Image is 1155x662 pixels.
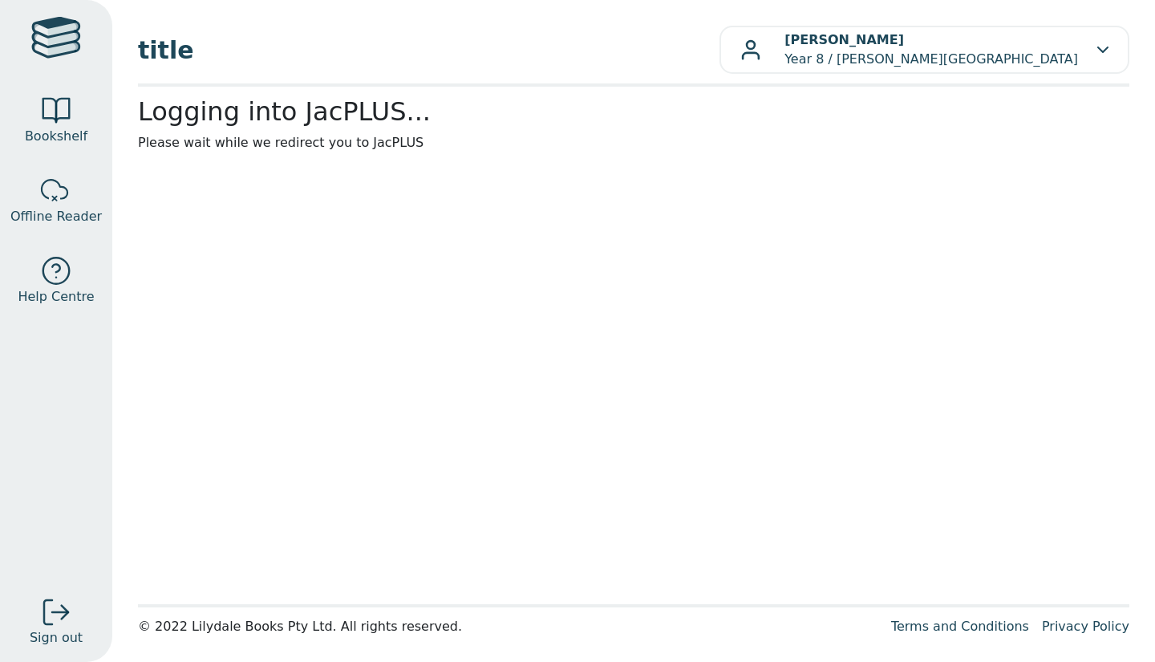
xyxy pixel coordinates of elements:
p: Please wait while we redirect you to JacPLUS [138,133,1129,152]
a: Privacy Policy [1042,619,1129,634]
span: Bookshelf [25,127,87,146]
a: Terms and Conditions [891,619,1029,634]
span: Sign out [30,628,83,648]
div: © 2022 Lilydale Books Pty Ltd. All rights reserved. [138,617,878,636]
span: Help Centre [18,287,94,307]
span: Offline Reader [10,207,102,226]
button: [PERSON_NAME]Year 8 / [PERSON_NAME][GEOGRAPHIC_DATA] [719,26,1129,74]
h2: Logging into JacPLUS... [138,96,1129,127]
b: [PERSON_NAME] [784,32,904,47]
span: title [138,32,719,68]
p: Year 8 / [PERSON_NAME][GEOGRAPHIC_DATA] [784,30,1078,69]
